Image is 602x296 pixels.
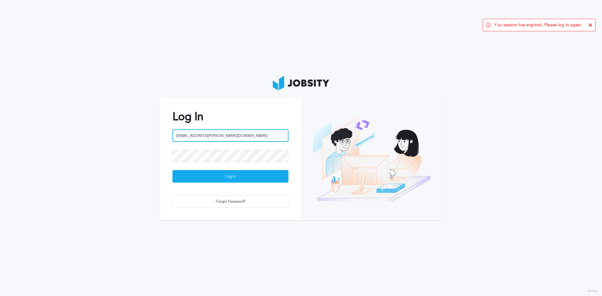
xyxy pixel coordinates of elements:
[172,195,288,208] button: Forgot Password?
[494,23,582,28] span: You session has expired. Please log in again.
[172,170,288,183] button: Log In
[172,129,288,142] input: Email
[587,289,599,293] label: Version:
[172,110,288,123] h2: Log In
[173,195,288,208] div: Forgot Password?
[173,170,288,183] div: Log In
